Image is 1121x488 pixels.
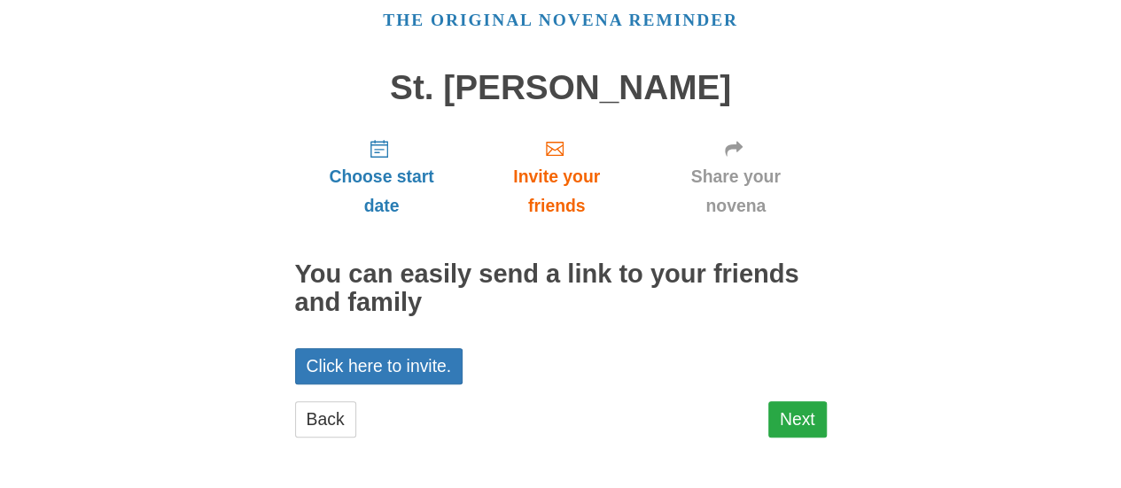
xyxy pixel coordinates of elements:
[295,401,356,438] a: Back
[383,11,738,29] a: The original novena reminder
[295,348,463,384] a: Click here to invite.
[663,162,809,221] span: Share your novena
[313,162,451,221] span: Choose start date
[768,401,827,438] a: Next
[645,124,827,229] a: Share your novena
[468,124,644,229] a: Invite your friends
[295,69,827,107] h1: St. [PERSON_NAME]
[486,162,627,221] span: Invite your friends
[295,260,827,317] h2: You can easily send a link to your friends and family
[295,124,469,229] a: Choose start date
